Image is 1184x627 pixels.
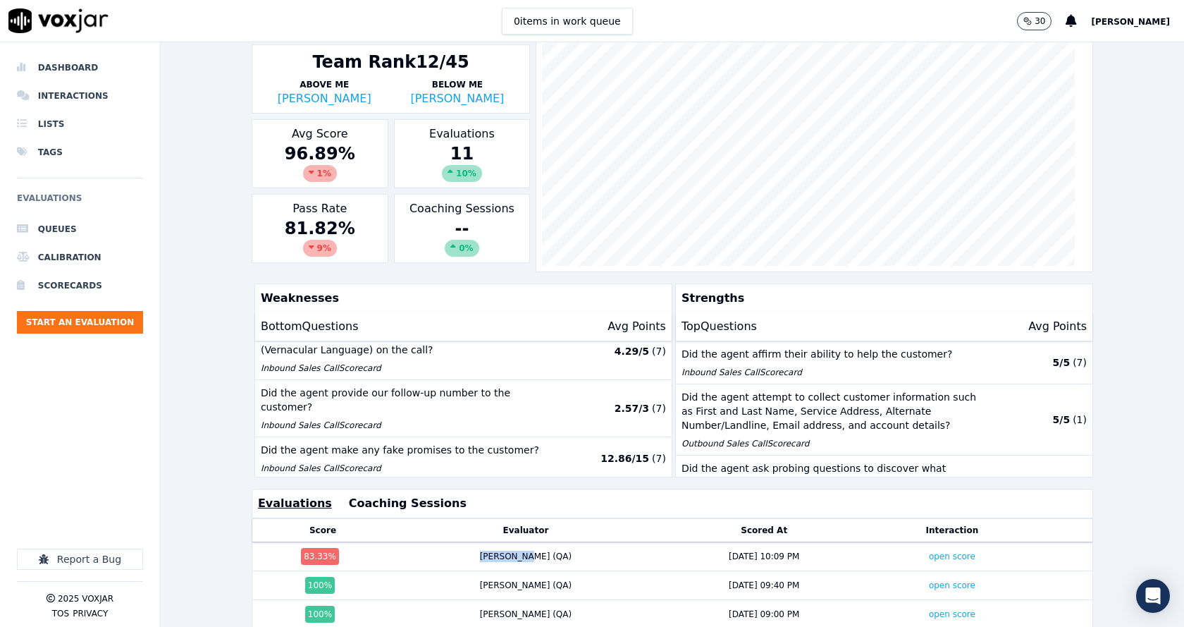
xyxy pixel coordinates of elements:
div: 96.89 % [258,142,382,182]
p: 2025 Voxjar [58,593,113,604]
div: -- [400,217,524,257]
div: Coaching Sessions [394,194,531,263]
div: Open Intercom Messenger [1136,579,1170,613]
img: voxjar logo [8,8,109,33]
button: Evaluations [258,495,332,512]
button: Did the agent ask probing questions to discover what problems they can help the customer solve? I... [676,456,1092,513]
button: 0items in work queue [502,8,633,35]
div: Avg Score [252,119,388,188]
p: ( 7 ) [652,401,666,415]
p: Did the agent ask probing questions to discover what problems they can help the customer solve? [682,461,985,489]
p: 4.29 / 5 [615,344,649,358]
p: ( 7 ) [652,451,666,465]
p: ( 7 ) [1073,355,1087,370]
div: 1 % [303,165,337,182]
p: Weaknesses [255,284,666,312]
button: Did the agent make any fake promises to the customer? Inbound Sales CallScorecard 12.86/15 (7) [255,437,672,480]
p: 12.86 / 15 [600,451,649,465]
a: Scorecards [17,272,143,300]
button: Did the agent affirm their ability to help the customer? Inbound Sales CallScorecard 5/5 (7) [676,341,1092,384]
div: Team Rank 12/45 [312,51,469,73]
button: Report a Bug [17,549,143,570]
div: [DATE] 09:40 PM [729,580,799,591]
p: Inbound Sales Call Scorecard [261,463,565,474]
a: Interactions [17,82,143,110]
p: Inbound Sales Call Scorecard [682,367,985,378]
p: Did the agent use any language other than English (Vernacular Language) on the call? [261,329,565,357]
button: 30 [1017,12,1066,30]
p: 2.57 / 3 [615,401,649,415]
button: Privacy [73,608,108,619]
button: Did the agent use any language other than English (Vernacular Language) on the call? Inbound Sale... [255,323,672,380]
div: [DATE] 09:00 PM [729,609,799,620]
div: Evaluations [394,119,531,188]
p: Inbound Sales Call Scorecard [261,363,565,374]
p: 30 [1035,16,1045,27]
div: 11 [400,142,524,182]
p: Top Questions [682,318,757,335]
a: Queues [17,215,143,243]
a: open score [929,609,975,619]
p: ( 1 ) [1073,413,1087,427]
div: [PERSON_NAME] (QA) [480,551,572,562]
p: Strengths [676,284,1087,312]
a: [PERSON_NAME] [278,92,371,105]
p: ( 7 ) [652,344,666,358]
p: Inbound Sales Call Scorecard [261,420,565,431]
div: 0% [445,240,479,257]
p: Did the agent provide our follow-up number to the customer? [261,386,565,414]
p: Below Me [391,79,524,90]
a: Tags [17,138,143,166]
p: Avg Points [1028,318,1087,335]
p: Did the agent make any fake promises to the customer? [261,443,565,457]
span: [PERSON_NAME] [1091,17,1170,27]
p: Did the agent attempt to collect customer information such as First and Last Name, Service Addres... [682,390,985,432]
a: open score [929,552,975,561]
a: [PERSON_NAME] [410,92,504,105]
div: 100 % [305,577,335,594]
p: Above Me [258,79,391,90]
p: Avg Points [608,318,666,335]
h6: Evaluations [17,190,143,215]
div: 9 % [303,240,337,257]
p: Did the agent affirm their ability to help the customer? [682,347,985,361]
a: Lists [17,110,143,138]
p: 5 / 5 [1053,413,1071,427]
div: 100 % [305,606,335,623]
a: open score [929,580,975,590]
p: 5 / 5 [1053,355,1071,370]
button: Score [309,525,336,536]
button: Interaction [926,525,979,536]
div: 83.33 % [301,548,339,565]
button: TOS [52,608,69,619]
button: 30 [1017,12,1052,30]
button: Coaching Sessions [349,495,467,512]
div: Pass Rate [252,194,388,263]
div: [PERSON_NAME] (QA) [480,580,572,591]
button: Start an Evaluation [17,311,143,334]
button: Did the agent attempt to collect customer information such as First and Last Name, Service Addres... [676,384,1092,456]
a: Dashboard [17,54,143,82]
div: 81.82 % [258,217,382,257]
button: [PERSON_NAME] [1091,13,1184,30]
button: Evaluator [503,525,549,536]
p: Bottom Questions [261,318,359,335]
div: [PERSON_NAME] (QA) [480,609,572,620]
div: 10 % [442,165,482,182]
button: Did the agent provide our follow-up number to the customer? Inbound Sales CallScorecard 2.57/3 (7) [255,380,672,437]
a: Calibration [17,243,143,272]
p: Outbound Sales Call Scorecard [682,438,985,449]
div: [DATE] 10:09 PM [729,551,799,562]
button: Scored At [741,525,787,536]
